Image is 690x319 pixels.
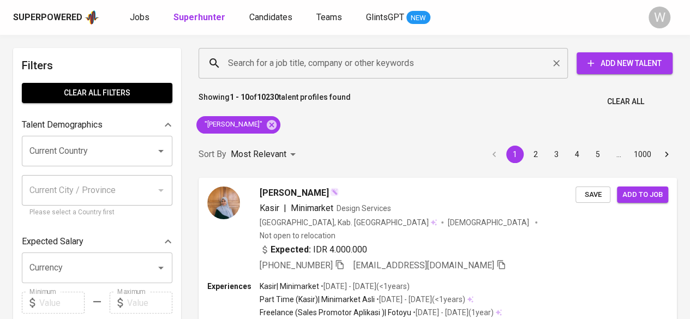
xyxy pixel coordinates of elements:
[22,114,172,136] div: Talent Demographics
[527,146,544,163] button: Go to page 2
[337,204,391,213] span: Design Services
[316,11,344,25] a: Teams
[631,146,655,163] button: Go to page 1000
[448,217,531,228] span: [DEMOGRAPHIC_DATA]
[13,9,99,26] a: Superpoweredapp logo
[581,189,605,201] span: Save
[260,307,411,318] p: Freelance (Sales Promotor Aplikasi ) | Fotoyu
[127,292,172,314] input: Value
[22,83,172,103] button: Clear All filters
[39,292,85,314] input: Value
[260,186,329,200] span: [PERSON_NAME]
[249,12,292,22] span: Candidates
[196,116,280,134] div: "[PERSON_NAME]"
[207,186,240,219] img: 64135e5a133b23f5e40537d0df65bbc0.jpg
[366,11,430,25] a: GlintsGPT NEW
[411,307,494,318] p: • [DATE] - [DATE] ( 1 year )
[319,281,410,292] p: • [DATE] - [DATE] ( <1 years )
[231,148,286,161] p: Most Relevant
[585,57,664,70] span: Add New Talent
[549,56,564,71] button: Clear
[22,57,172,74] h6: Filters
[257,93,279,101] b: 10230
[22,235,83,248] p: Expected Salary
[173,11,227,25] a: Superhunter
[130,12,149,22] span: Jobs
[548,146,565,163] button: Go to page 3
[199,148,226,161] p: Sort By
[658,146,675,163] button: Go to next page
[231,145,299,165] div: Most Relevant
[617,186,668,203] button: Add to job
[375,294,465,305] p: • [DATE] - [DATE] ( <1 years )
[130,11,152,25] a: Jobs
[260,243,367,256] div: IDR 4.000.000
[589,146,607,163] button: Go to page 5
[484,146,677,163] nav: pagination navigation
[271,243,311,256] b: Expected:
[153,143,169,159] button: Open
[260,260,333,270] span: [PHONE_NUMBER]
[13,11,82,24] div: Superpowered
[366,12,404,22] span: GlintsGPT
[260,203,279,213] span: Kasir
[330,188,339,196] img: magic_wand.svg
[610,149,627,160] div: …
[22,118,103,131] p: Talent Demographics
[622,189,663,201] span: Add to job
[199,92,351,112] p: Showing of talent profiles found
[577,52,673,74] button: Add New Talent
[649,7,670,28] div: W
[291,203,333,213] span: Minimarket
[607,95,644,109] span: Clear All
[196,119,269,130] span: "[PERSON_NAME]"
[260,294,375,305] p: Part Time (Kasir) | Minimarket Asli
[153,260,169,275] button: Open
[406,13,430,23] span: NEW
[575,186,610,203] button: Save
[260,281,319,292] p: Kasir | Minimarket
[85,9,99,26] img: app logo
[260,217,437,228] div: [GEOGRAPHIC_DATA], Kab. [GEOGRAPHIC_DATA]
[249,11,295,25] a: Candidates
[353,260,494,270] span: [EMAIL_ADDRESS][DOMAIN_NAME]
[207,281,260,292] p: Experiences
[316,12,342,22] span: Teams
[230,93,249,101] b: 1 - 10
[284,202,286,215] span: |
[568,146,586,163] button: Go to page 4
[22,231,172,252] div: Expected Salary
[29,207,165,218] p: Please select a Country first
[173,12,225,22] b: Superhunter
[31,86,164,100] span: Clear All filters
[260,230,335,241] p: Not open to relocation
[603,92,649,112] button: Clear All
[506,146,524,163] button: page 1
